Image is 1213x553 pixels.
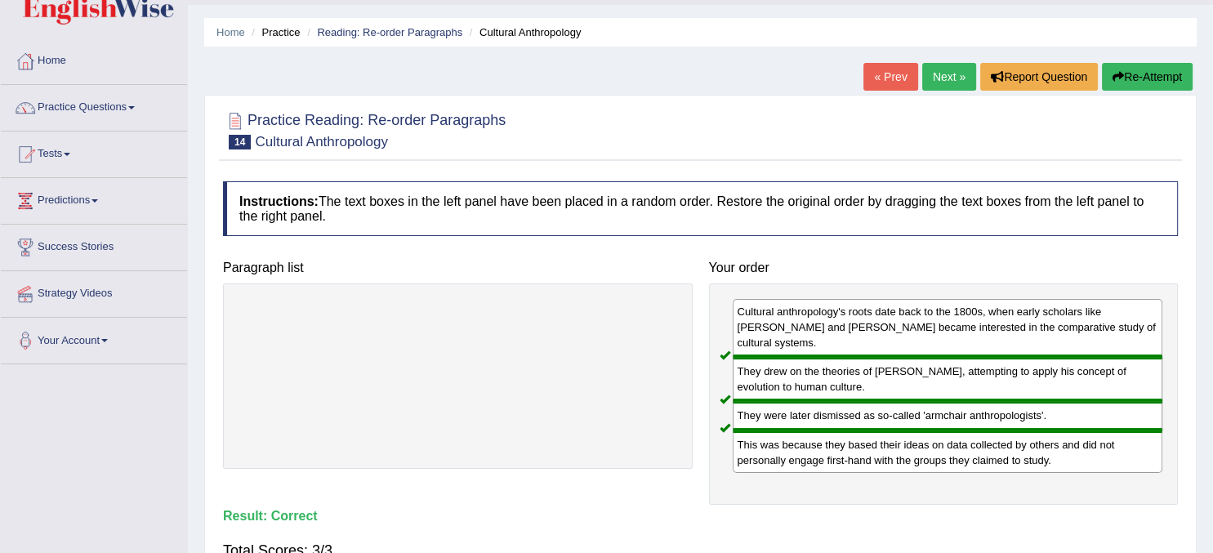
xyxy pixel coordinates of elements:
a: Next » [922,63,976,91]
b: Instructions: [239,194,319,208]
h4: Result: [223,509,1178,524]
a: Predictions [1,178,187,219]
li: Cultural Anthropology [466,25,582,40]
h4: The text boxes in the left panel have been placed in a random order. Restore the original order b... [223,181,1178,236]
button: Re-Attempt [1102,63,1193,91]
a: Tests [1,132,187,172]
a: Reading: Re-order Paragraphs [317,26,462,38]
div: They were later dismissed as so-called 'armchair anthropologists'. [733,401,1163,430]
h2: Practice Reading: Re-order Paragraphs [223,109,506,149]
div: This was because they based their ideas on data collected by others and did not personally engage... [733,430,1163,473]
a: Practice Questions [1,85,187,126]
div: They drew on the theories of [PERSON_NAME], attempting to apply his concept of evolution to human... [733,357,1163,401]
a: Home [216,26,245,38]
button: Report Question [980,63,1098,91]
a: « Prev [863,63,917,91]
div: Cultural anthropology's roots date back to the 1800s, when early scholars like [PERSON_NAME] and ... [733,299,1163,357]
a: Strategy Videos [1,271,187,312]
small: Cultural Anthropology [255,134,388,149]
span: 14 [229,135,251,149]
li: Practice [248,25,300,40]
a: Success Stories [1,225,187,265]
a: Your Account [1,318,187,359]
a: Home [1,38,187,79]
h4: Paragraph list [223,261,693,275]
h4: Your order [709,261,1179,275]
